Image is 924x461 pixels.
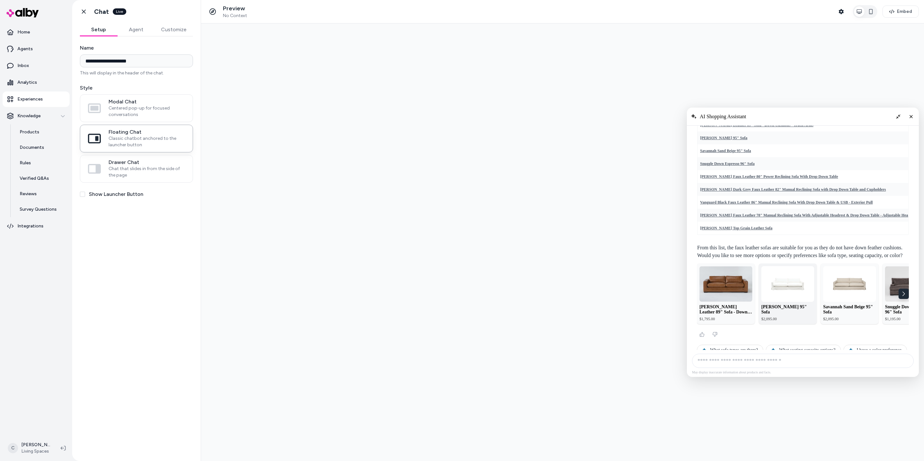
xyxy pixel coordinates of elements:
h1: Chat [94,8,109,16]
p: Agents [17,46,33,52]
a: Analytics [3,75,70,90]
p: Survey Questions [20,206,57,213]
span: Modal Chat [109,99,185,105]
span: Centered pop-up for focused conversations [109,105,185,118]
button: Agent [117,23,155,36]
p: Analytics [17,79,37,86]
a: Rules [13,155,70,171]
label: Style [80,84,193,92]
p: [PERSON_NAME] [21,442,50,448]
p: Preview [223,5,247,12]
span: Embed [897,8,912,15]
p: This will display in the header of the chat. [80,70,193,76]
button: Customize [155,23,193,36]
a: Products [13,124,70,140]
p: Products [20,129,39,135]
button: Setup [80,23,117,36]
button: C[PERSON_NAME]Living Spaces [4,438,55,458]
a: Reviews [13,186,70,202]
span: Drawer Chat [109,159,185,166]
p: Integrations [17,223,43,229]
span: C [8,443,18,453]
p: Reviews [20,191,37,197]
p: Inbox [17,62,29,69]
span: Chat that slides in from the side of the page [109,166,185,178]
div: Live [113,8,126,15]
a: Verified Q&As [13,171,70,186]
button: Embed [882,5,919,18]
a: Agents [3,41,70,57]
span: Living Spaces [21,448,50,455]
p: Rules [20,160,31,166]
span: No Context [223,13,247,19]
p: Knowledge [17,113,41,119]
p: Experiences [17,96,43,102]
label: Show Launcher Button [89,190,143,198]
img: alby Logo [6,8,39,17]
a: Experiences [3,91,70,107]
button: Knowledge [3,108,70,124]
span: Floating Chat [109,129,185,135]
a: Home [3,24,70,40]
a: Documents [13,140,70,155]
label: Name [80,44,193,52]
a: Inbox [3,58,70,73]
p: Documents [20,144,44,151]
span: Classic chatbot anchored to the launcher button [109,135,185,148]
a: Survey Questions [13,202,70,217]
a: Integrations [3,218,70,234]
p: Verified Q&As [20,175,49,182]
p: Home [17,29,30,35]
